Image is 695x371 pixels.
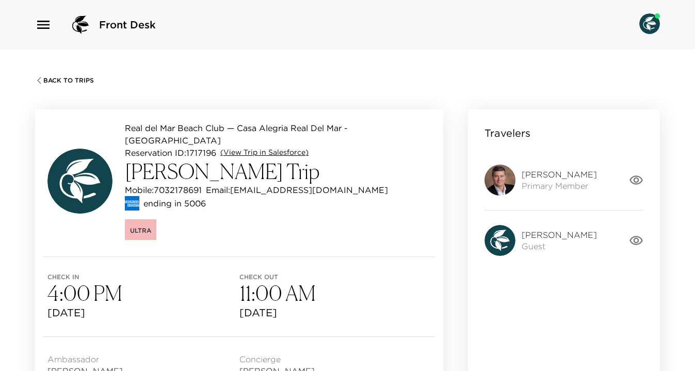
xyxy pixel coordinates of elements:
img: credit card type [125,196,139,211]
span: [PERSON_NAME] [522,229,597,240]
p: Real del Mar Beach Club — Casa Alegria Real Del Mar - [GEOGRAPHIC_DATA] [125,122,431,147]
img: HxIxDEtIsXkBAAAAAElFTkSuQmCC [484,165,515,196]
span: [DATE] [239,305,431,320]
span: [PERSON_NAME] [522,169,597,180]
img: User [639,13,660,34]
button: Back To Trips [35,76,94,85]
span: [DATE] [47,305,239,320]
span: Back To Trips [43,77,94,84]
p: Mobile: 7032178691 [125,184,202,196]
h3: 4:00 PM [47,281,239,305]
h3: [PERSON_NAME] Trip [125,159,431,184]
span: Guest [522,240,597,252]
img: logo [68,12,93,37]
p: Email: [EMAIL_ADDRESS][DOMAIN_NAME] [206,184,388,196]
img: avatar.4afec266560d411620d96f9f038fe73f.svg [484,225,515,256]
p: Travelers [484,126,530,140]
a: (View Trip in Salesforce) [220,148,309,158]
span: Concierge [239,353,396,365]
span: Check out [239,273,431,281]
h3: 11:00 AM [239,281,431,305]
p: Reservation ID: 1717196 [125,147,216,159]
span: Front Desk [99,18,156,32]
span: Check in [47,273,239,281]
span: Primary Member [522,180,597,191]
img: avatar.4afec266560d411620d96f9f038fe73f.svg [47,149,112,214]
span: Ultra [130,227,151,234]
p: ending in 5006 [143,197,206,209]
span: Ambassador [47,353,204,365]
